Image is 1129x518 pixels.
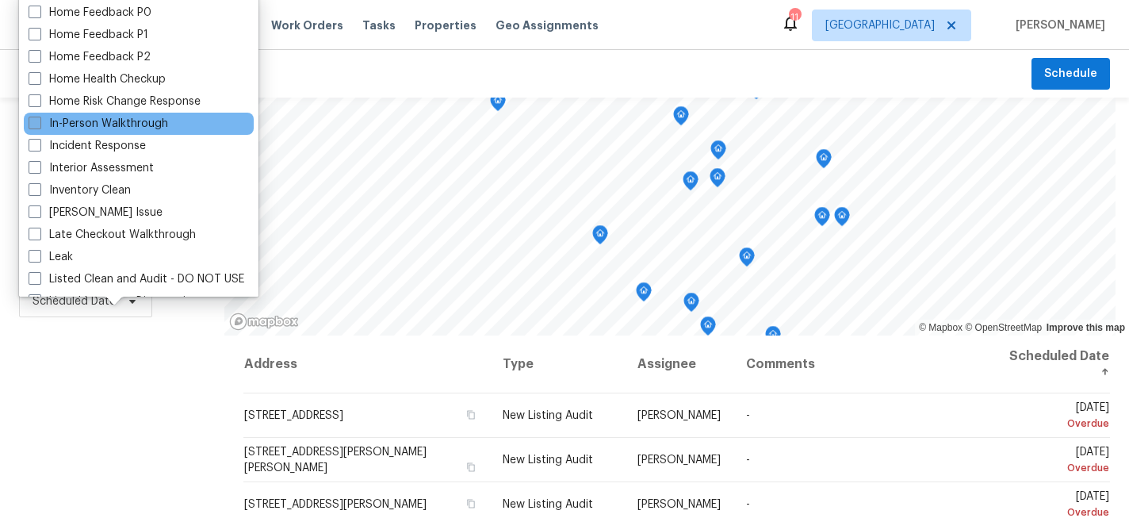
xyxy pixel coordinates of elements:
div: Map marker [592,225,608,250]
th: Address [243,336,491,393]
button: Copy Address [463,497,477,511]
label: In-Person Walkthrough [29,116,168,132]
span: Work Orders [271,17,343,33]
span: [DATE] [1006,447,1109,476]
label: Listed Inventory Diagnostic [29,294,192,309]
div: Map marker [710,168,725,193]
div: Map marker [636,282,652,307]
label: Late Checkout Walkthrough [29,227,196,243]
span: [PERSON_NAME] [637,410,721,421]
th: Assignee [625,336,733,393]
label: Home Risk Change Response [29,94,201,109]
span: Properties [415,17,476,33]
div: Map marker [683,171,698,196]
div: 11 [789,10,800,25]
span: - [746,410,750,421]
div: Map marker [739,247,755,272]
th: Type [490,336,625,393]
a: Mapbox homepage [229,313,299,331]
span: [DATE] [1006,402,1109,432]
div: Map marker [816,149,832,174]
th: Scheduled Date ↑ [993,336,1110,393]
span: Scheduled Date [33,294,116,309]
label: Home Feedback P0 [29,5,151,21]
span: [PERSON_NAME] [637,455,721,466]
span: Geo Assignments [496,17,599,33]
div: Map marker [814,207,830,232]
label: Inventory Clean [29,182,131,198]
span: Tasks [362,20,396,31]
span: New Listing Audit [503,499,593,510]
span: [PERSON_NAME] [1009,17,1105,33]
div: Overdue [1006,460,1109,476]
div: Map marker [710,140,726,165]
label: Home Feedback P1 [29,27,148,43]
div: Map marker [490,92,506,117]
canvas: Map [224,98,1116,336]
label: Listed Clean and Audit - DO NOT USE [29,271,244,287]
button: Schedule [1031,58,1110,90]
div: Overdue [1006,416,1109,432]
th: Comments [733,336,993,393]
div: Map marker [700,317,716,341]
label: Interior Assessment [29,160,154,176]
span: [PERSON_NAME] [637,499,721,510]
label: Leak [29,249,73,265]
label: Home Health Checkup [29,71,166,87]
a: Mapbox [919,322,963,333]
button: Copy Address [463,408,477,422]
a: Improve this map [1047,322,1125,333]
a: OpenStreetMap [965,322,1042,333]
span: [GEOGRAPHIC_DATA] [825,17,935,33]
span: [STREET_ADDRESS] [244,410,343,421]
span: - [746,455,750,466]
button: Copy Address [463,460,477,474]
label: [PERSON_NAME] Issue [29,205,163,221]
div: Map marker [683,293,699,317]
span: [STREET_ADDRESS][PERSON_NAME][PERSON_NAME] [244,447,427,474]
div: Map marker [765,326,781,351]
span: Schedule [1044,64,1097,84]
span: - [746,499,750,510]
span: New Listing Audit [503,410,593,421]
span: New Listing Audit [503,455,593,466]
span: [STREET_ADDRESS][PERSON_NAME] [244,499,427,510]
label: Home Feedback P2 [29,49,151,65]
label: Incident Response [29,138,146,154]
div: Map marker [673,106,689,131]
div: Map marker [834,207,850,232]
div: Map marker [763,335,779,359]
